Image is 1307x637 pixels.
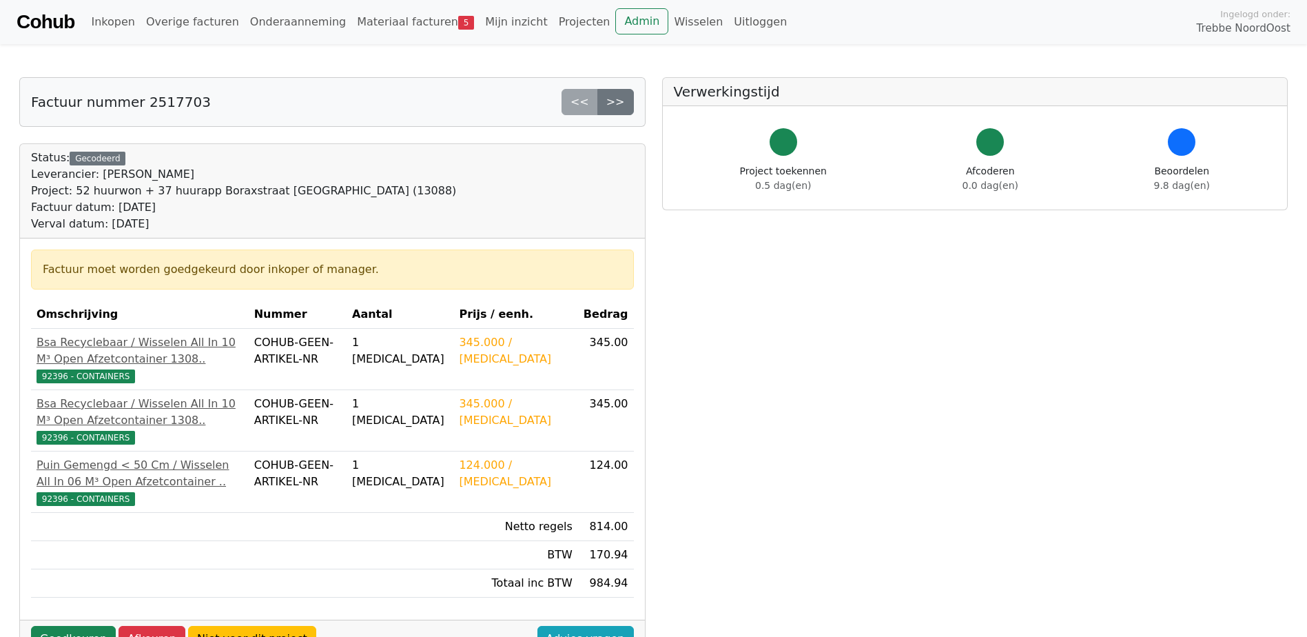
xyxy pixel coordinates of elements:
[1154,164,1210,193] div: Beoordelen
[351,8,480,36] a: Materiaal facturen5
[755,180,811,191] span: 0.5 dag(en)
[578,569,634,598] td: 984.94
[553,8,616,36] a: Projecten
[459,334,572,367] div: 345.000 / [MEDICAL_DATA]
[963,180,1018,191] span: 0.0 dag(en)
[31,301,249,329] th: Omschrijving
[31,199,456,216] div: Factuur datum: [DATE]
[17,6,74,39] a: Cohub
[37,370,135,383] span: 92396 - CONTAINERS
[668,8,728,36] a: Wisselen
[453,541,577,569] td: BTW
[963,164,1018,193] div: Afcoderen
[1154,180,1210,191] span: 9.8 dag(en)
[37,492,135,506] span: 92396 - CONTAINERS
[249,452,347,513] td: COHUB-GEEN-ARTIKEL-NR
[578,541,634,569] td: 170.94
[459,457,572,490] div: 124.000 / [MEDICAL_DATA]
[245,8,351,36] a: Onderaanneming
[578,452,634,513] td: 124.00
[43,261,622,278] div: Factuur moet worden goedgekeurd door inkoper of manager.
[453,513,577,541] td: Netto regels
[453,569,577,598] td: Totaal inc BTW
[37,334,243,384] a: Bsa Recyclebaar / Wisselen All In 10 M³ Open Afzetcontainer 1308..92396 - CONTAINERS
[352,457,448,490] div: 1 [MEDICAL_DATA]
[141,8,245,36] a: Overige facturen
[249,301,347,329] th: Nummer
[249,390,347,452] td: COHUB-GEEN-ARTIKEL-NR
[480,8,553,36] a: Mijn inzicht
[578,301,634,329] th: Bedrag
[31,216,456,232] div: Verval datum: [DATE]
[578,329,634,390] td: 345.00
[578,513,634,541] td: 814.00
[70,152,125,165] div: Gecodeerd
[615,8,668,34] a: Admin
[31,166,456,183] div: Leverancier: [PERSON_NAME]
[31,150,456,232] div: Status:
[459,396,572,429] div: 345.000 / [MEDICAL_DATA]
[578,390,634,452] td: 345.00
[728,8,792,36] a: Uitloggen
[1197,21,1290,37] span: Trebbe NoordOost
[31,183,456,199] div: Project: 52 huurwon + 37 huurapp Boraxstraat [GEOGRAPHIC_DATA] (13088)
[31,94,211,110] h5: Factuur nummer 2517703
[453,301,577,329] th: Prijs / eenh.
[458,16,474,30] span: 5
[37,334,243,367] div: Bsa Recyclebaar / Wisselen All In 10 M³ Open Afzetcontainer 1308..
[674,83,1277,100] h5: Verwerkingstijd
[352,334,448,367] div: 1 [MEDICAL_DATA]
[37,396,243,445] a: Bsa Recyclebaar / Wisselen All In 10 M³ Open Afzetcontainer 1308..92396 - CONTAINERS
[37,396,243,429] div: Bsa Recyclebaar / Wisselen All In 10 M³ Open Afzetcontainer 1308..
[249,329,347,390] td: COHUB-GEEN-ARTIKEL-NR
[1220,8,1290,21] span: Ingelogd onder:
[37,457,243,507] a: Puin Gemengd < 50 Cm / Wisselen All In 06 M³ Open Afzetcontainer ..92396 - CONTAINERS
[352,396,448,429] div: 1 [MEDICAL_DATA]
[37,431,135,445] span: 92396 - CONTAINERS
[740,164,827,193] div: Project toekennen
[37,457,243,490] div: Puin Gemengd < 50 Cm / Wisselen All In 06 M³ Open Afzetcontainer ..
[347,301,453,329] th: Aantal
[597,89,634,115] a: >>
[85,8,140,36] a: Inkopen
